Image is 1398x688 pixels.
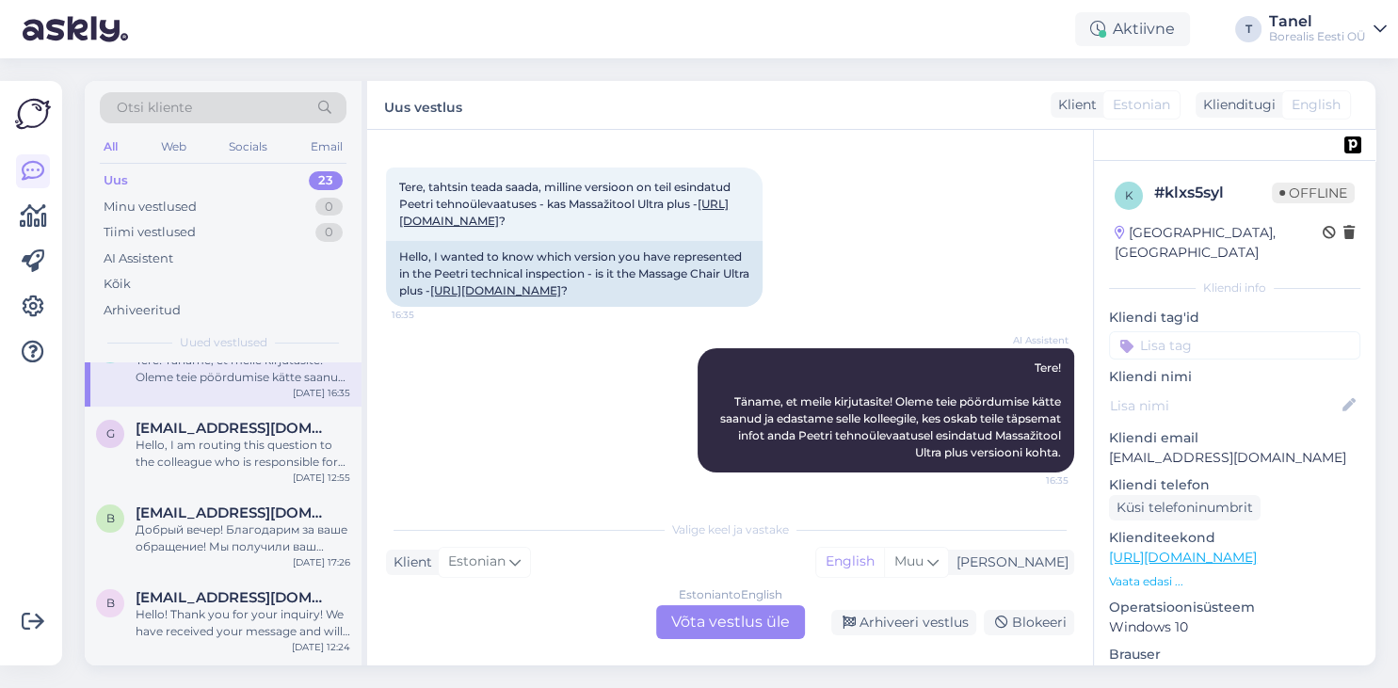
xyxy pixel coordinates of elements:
[315,198,343,216] div: 0
[1109,573,1360,590] p: Vaata edasi ...
[1272,183,1355,203] span: Offline
[386,521,1074,538] div: Valige keel ja vastake
[1113,95,1170,115] span: Estonian
[104,198,197,216] div: Minu vestlused
[315,223,343,242] div: 0
[656,605,805,639] div: Võta vestlus üle
[1109,428,1360,448] p: Kliendi email
[100,135,121,159] div: All
[225,135,271,159] div: Socials
[984,610,1074,635] div: Blokeeri
[104,249,173,268] div: AI Assistent
[998,333,1069,347] span: AI Assistent
[117,98,192,118] span: Otsi kliente
[399,180,733,228] span: Tere, tahtsin teada saada, milline versioon on teil esindatud Peetri tehnoülevaatuses - kas Massa...
[136,352,350,386] div: Tere! Täname, et meile kirjutasite! Oleme teie pöördumise kätte saanud ja edastame selle kolleegi...
[136,606,350,640] div: Hello! Thank you for your inquiry! We have received your message and will get back to you as soon...
[1292,95,1341,115] span: English
[1109,448,1360,468] p: [EMAIL_ADDRESS][DOMAIN_NAME]
[831,610,976,635] div: Arhiveeri vestlus
[106,511,115,525] span: b
[1115,223,1323,263] div: [GEOGRAPHIC_DATA], [GEOGRAPHIC_DATA]
[293,386,350,400] div: [DATE] 16:35
[1344,136,1361,153] img: pd
[949,552,1069,572] div: [PERSON_NAME]
[1075,12,1190,46] div: Aktiivne
[1269,14,1387,44] a: TanelBorealis Eesti OÜ
[998,473,1069,488] span: 16:35
[106,426,115,440] span: g
[136,504,331,521] span: baibolov_agibay@mail.ru
[679,586,782,603] div: Estonian to English
[1109,645,1360,664] p: Brauser
[104,275,131,294] div: Kõik
[1109,664,1360,684] p: Chrome [TECHNICAL_ID]
[1109,598,1360,617] p: Operatsioonisüsteem
[1269,14,1366,29] div: Tanel
[15,96,51,132] img: Askly Logo
[136,420,331,437] span: gzevspero@gmail.com
[136,437,350,471] div: Hello, I am routing this question to the colleague who is responsible for this topic. The reply m...
[180,334,267,351] span: Uued vestlused
[1109,617,1360,637] p: Windows 10
[106,596,115,610] span: b
[1109,495,1261,520] div: Küsi telefoninumbrit
[1051,95,1097,115] div: Klient
[1196,95,1276,115] div: Klienditugi
[894,552,924,569] span: Muu
[104,171,128,190] div: Uus
[1109,331,1360,360] input: Lisa tag
[136,521,350,555] div: Добрый вечер! Благодарим за ваше обращение! Мы получили ваш запрос и передадим его коллеге, котор...
[1269,29,1366,44] div: Borealis Eesti OÜ
[386,241,763,307] div: Hello, I wanted to know which version you have represented in the Peetri technical inspection - i...
[293,555,350,569] div: [DATE] 17:26
[1235,16,1261,42] div: T
[430,283,561,297] a: [URL][DOMAIN_NAME]
[309,171,343,190] div: 23
[307,135,346,159] div: Email
[1110,395,1339,416] input: Lisa nimi
[448,552,506,572] span: Estonian
[104,223,196,242] div: Tiimi vestlused
[384,92,462,118] label: Uus vestlus
[1109,308,1360,328] p: Kliendi tag'id
[1125,188,1133,202] span: k
[816,548,884,576] div: English
[293,471,350,485] div: [DATE] 12:55
[1109,280,1360,296] div: Kliendi info
[104,301,181,320] div: Arhiveeritud
[1109,549,1257,566] a: [URL][DOMAIN_NAME]
[1109,475,1360,495] p: Kliendi telefon
[1109,528,1360,548] p: Klienditeekond
[1154,182,1272,204] div: # klxs5syl
[157,135,190,159] div: Web
[136,589,331,606] span: blue.ao93731@gmail.com
[1109,367,1360,387] p: Kliendi nimi
[292,640,350,654] div: [DATE] 12:24
[392,308,462,322] span: 16:35
[386,552,432,572] div: Klient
